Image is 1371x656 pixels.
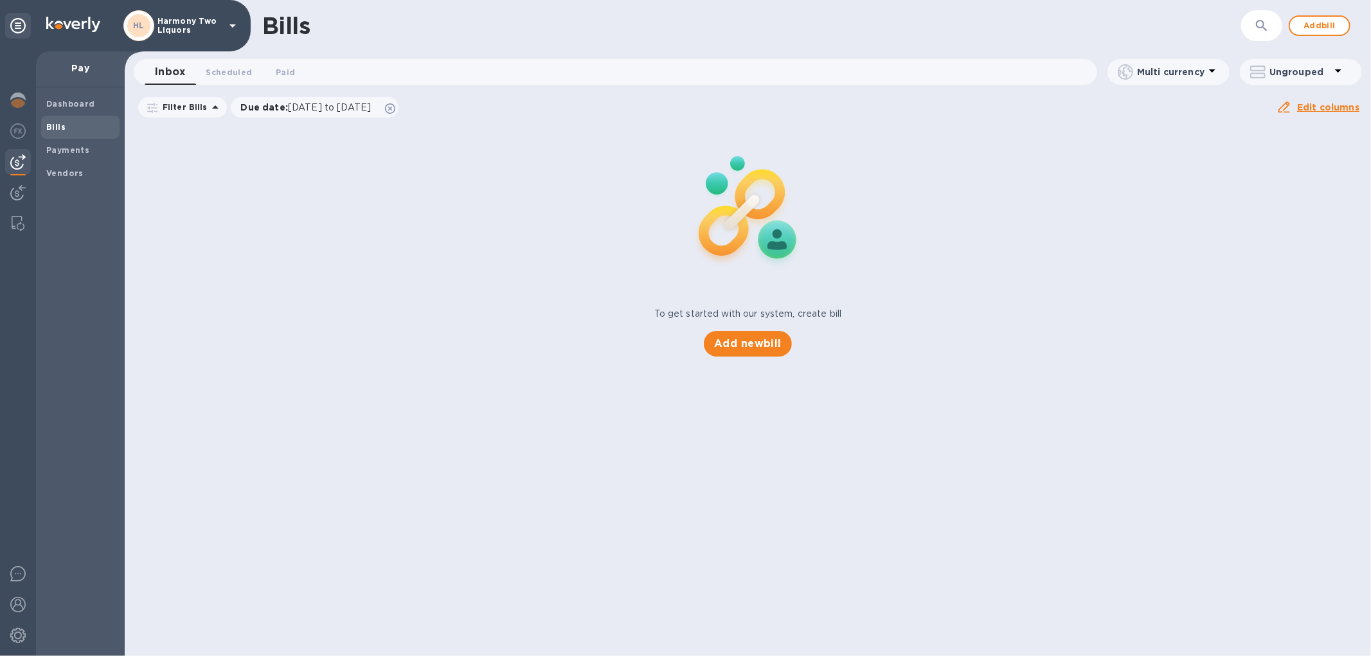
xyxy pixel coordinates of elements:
[46,99,95,109] b: Dashboard
[714,336,782,351] span: Add new bill
[206,66,252,79] span: Scheduled
[704,331,792,357] button: Add newbill
[46,17,100,32] img: Logo
[231,97,399,118] div: Due date:[DATE] to [DATE]
[241,101,378,114] p: Due date :
[46,168,84,178] b: Vendors
[157,102,208,112] p: Filter Bills
[1297,102,1359,112] u: Edit columns
[1137,66,1205,78] p: Multi currency
[157,17,222,35] p: Harmony Two Liquors
[46,145,89,155] b: Payments
[276,66,295,79] span: Paid
[1269,66,1331,78] p: Ungrouped
[1300,18,1339,33] span: Add bill
[5,13,31,39] div: Unpin categories
[10,123,26,139] img: Foreign exchange
[654,307,842,321] p: To get started with our system, create bill
[1289,15,1350,36] button: Addbill
[262,12,310,39] h1: Bills
[133,21,145,30] b: HL
[46,122,66,132] b: Bills
[288,102,371,112] span: [DATE] to [DATE]
[46,62,114,75] p: Pay
[155,63,185,81] span: Inbox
